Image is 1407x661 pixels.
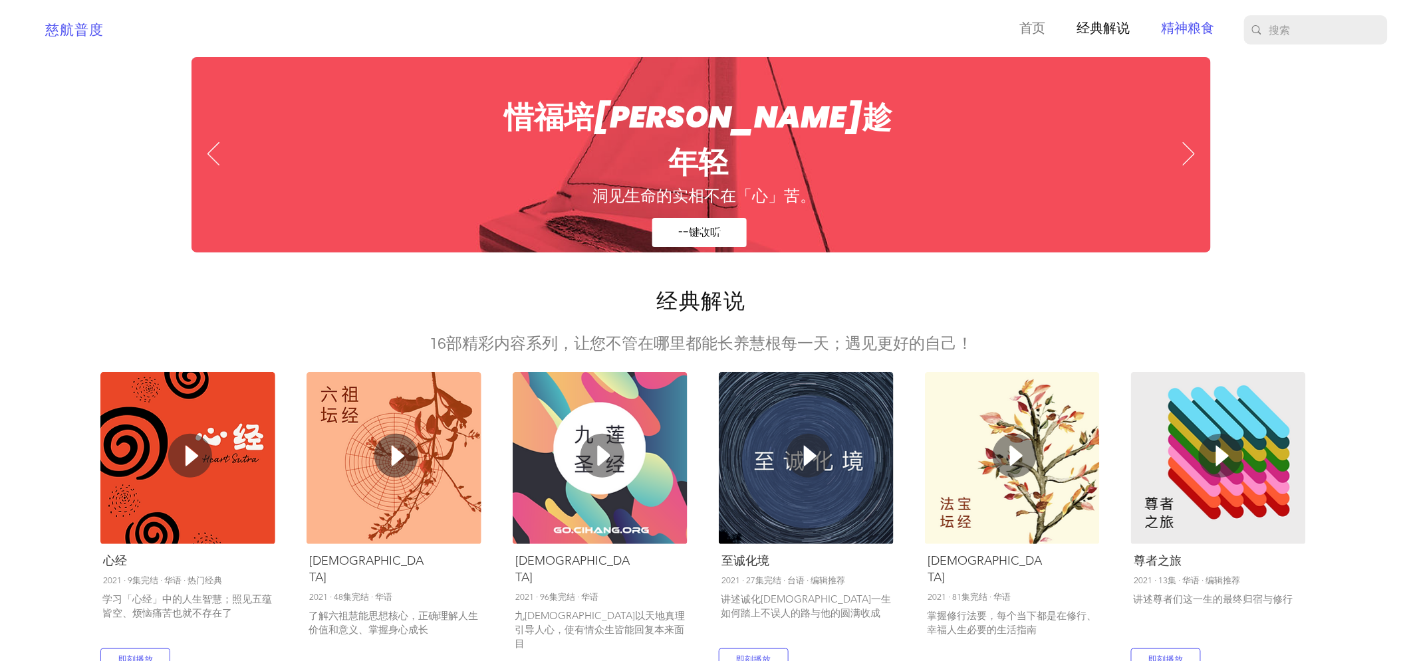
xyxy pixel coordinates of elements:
[677,228,725,235] nav: 投影片
[1133,593,1293,605] a: 讲述尊者们这一生的最终归宿与修行
[1071,19,1137,39] p: 经典解说
[652,218,747,247] a: 一键收听
[700,229,705,234] a: Slide 2
[1134,553,1182,568] a: 尊者之旅
[102,558,146,577] div: 热门搜寻
[515,558,559,577] div: 经典解说
[682,228,690,235] a: Slide 1
[719,372,894,545] img: 经典解说4-AlbumCover至诚化境.png
[100,372,275,545] img: 经典解说1-AlbumCover心经.png
[721,558,765,577] div: 经典解说
[1269,15,1360,45] input: 搜索
[192,57,1211,252] img: Boat
[1155,19,1221,39] p: 精神粮食
[1133,558,1177,577] div: 最新上榜
[928,553,1042,585] a: [DEMOGRAPHIC_DATA]
[207,142,219,167] button: 返回
[513,372,688,545] img: 经典解说3-AlbumCover九莲圣经.png
[103,553,127,568] a: 心经
[430,335,973,352] span: 16部精彩内容系列，让您不管在哪里都能长养慧根每一天；遇见更好的自己！
[309,592,392,602] a: 2021 · 48集完结 · 华语
[515,609,685,650] a: 九[DEMOGRAPHIC_DATA]以天地真理引导人心，使有情众生皆能回复本来面目
[307,372,481,545] img: 经典解说2-AlbumCover六祖坛经.png
[309,553,424,585] a: [DEMOGRAPHIC_DATA]
[505,96,892,183] span: 惜福培[PERSON_NAME]趁年轻
[45,23,104,37] a: 慈航普度
[656,291,745,313] span: 经典解说
[721,553,769,568] a: 至诚化境
[927,609,1096,636] a: 掌握修行法要，每个当下都是在修行、幸福人生必要的生活指南
[103,575,222,585] a: 2021 · 9集完结 · 华语 · 热门经典
[1140,19,1225,39] a: 精神粮食
[592,188,816,205] span: 洞见生命的实相不在「心」苦。
[309,609,478,636] a: 了解六祖慧能思想核心，正确理解人生价值和意义、掌握身心成长
[1183,142,1195,167] button: 下一步
[1131,372,1306,545] img: 经典解说6-AlbumCover尊者之旅.png
[928,592,1011,602] a: 2021 · 81集完结 · 华语
[998,19,1056,39] a: 首页
[192,57,1211,252] div: 投影片放映
[309,558,352,577] div: 经典解说
[721,593,891,619] a: 讲述诚化[DEMOGRAPHIC_DATA]一生如何踏上不误人的路与他的圆满收成
[1056,19,1140,39] a: 经典解说
[721,575,845,585] a: 2021 · 27集完结 · 台语 · 编辑推荐
[515,553,630,585] a: [DEMOGRAPHIC_DATA]
[102,593,272,619] a: 学习「心经」中的人生智慧；照见五蕴皆空、烦恼痛苦也就不存在了
[925,372,1100,545] img: 经典解说5-AlbumCover法宝坛经.png
[1013,19,1053,39] p: 首页
[678,225,721,240] span: 一键收听
[927,558,971,577] div: 经典解说
[715,229,720,234] a: Slide 3
[515,592,598,602] a: 2021 · 96集完结 · 华语
[998,19,1225,39] nav: 網址
[1134,575,1240,585] a: 2021 · 13集 · 华语 · 编辑推荐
